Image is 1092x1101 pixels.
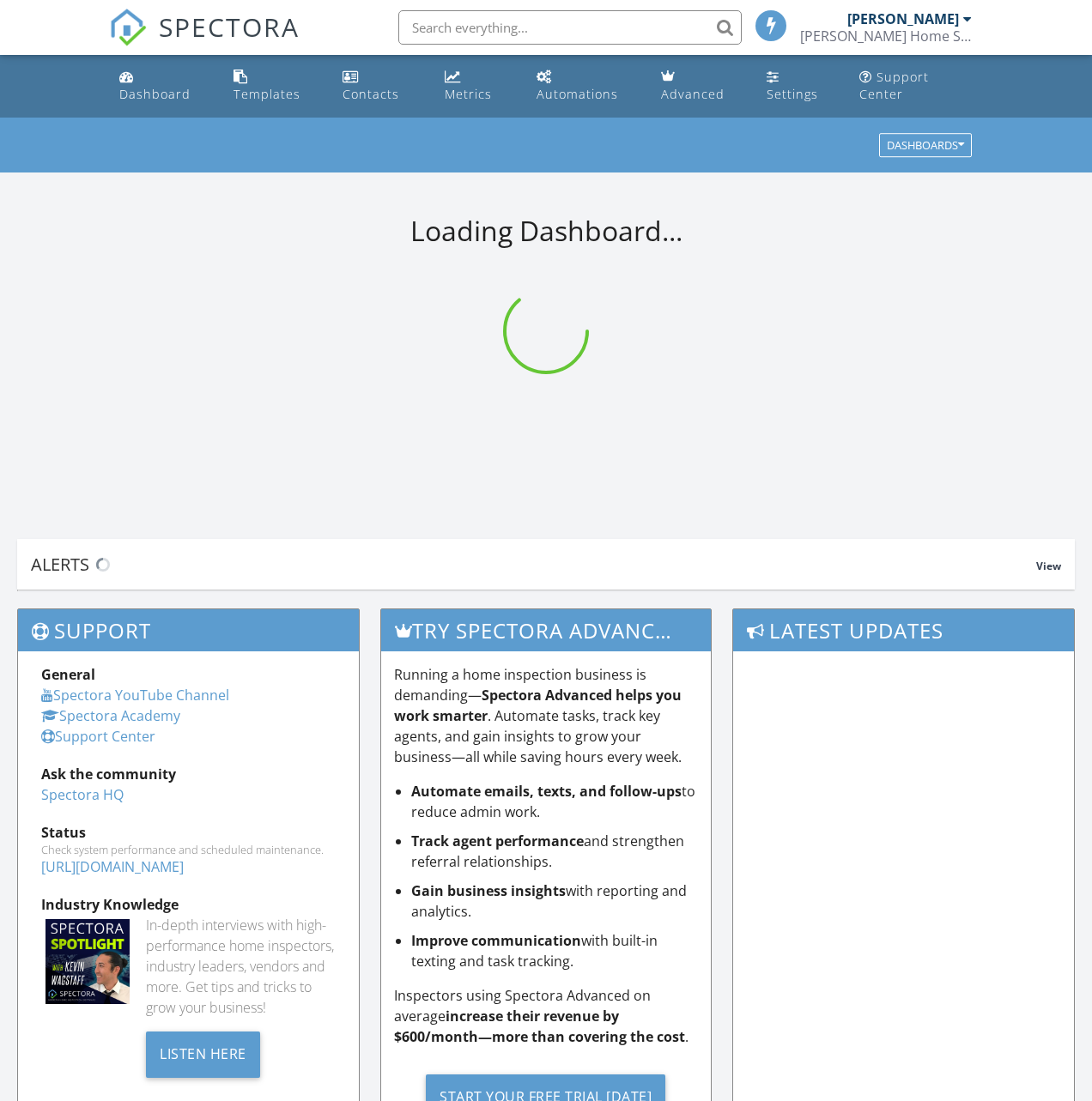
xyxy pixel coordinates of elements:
[41,727,155,746] a: Support Center
[800,27,972,45] div: Ballinger Home Services, LLC
[411,880,699,922] li: with reporting and analytics.
[41,843,336,856] div: Check system performance and scheduled maintenance.
[343,86,399,102] div: Contacts
[411,881,566,900] strong: Gain business insights
[394,664,699,767] p: Running a home inspection business is demanding— . Automate tasks, track key agents, and gain ins...
[41,686,229,705] a: Spectora YouTube Channel
[394,1007,685,1046] strong: increase their revenue by $600/month—more than covering the cost
[537,86,618,102] div: Automations
[227,62,323,111] a: Templates
[41,665,95,684] strong: General
[411,782,682,801] strong: Automate emails, texts, and follow-ups
[661,86,725,102] div: Advanced
[394,985,699,1047] p: Inspectors using Spectora Advanced on average .
[159,9,300,45] span: SPECTORA
[45,919,130,1003] img: Spectoraspolightmain
[18,609,359,651] h3: Support
[859,69,929,102] div: Support Center
[41,857,184,876] a: [URL][DOMAIN_NAME]
[767,86,818,102] div: Settings
[760,62,839,111] a: Settings
[234,86,300,102] div: Templates
[41,764,336,784] div: Ask the community
[119,86,191,102] div: Dashboard
[445,86,492,102] div: Metrics
[336,62,423,111] a: Contacts
[146,1044,260,1062] a: Listen Here
[1036,559,1061,573] span: View
[109,23,300,59] a: SPECTORA
[381,609,712,651] h3: Try spectora advanced [DATE]
[852,62,979,111] a: Support Center
[109,9,147,46] img: The Best Home Inspection Software - Spectora
[112,62,213,111] a: Dashboard
[411,832,584,850] strong: Track agent performance
[879,134,972,158] button: Dashboards
[146,1031,260,1078] div: Listen Here
[411,781,699,822] li: to reduce admin work.
[41,822,336,843] div: Status
[41,894,336,915] div: Industry Knowledge
[411,831,699,872] li: and strengthen referral relationships.
[41,785,124,804] a: Spectora HQ
[146,915,335,1018] div: In-depth interviews with high-performance home inspectors, industry leaders, vendors and more. Ge...
[654,62,746,111] a: Advanced
[438,62,517,111] a: Metrics
[41,706,180,725] a: Spectora Academy
[31,553,1036,576] div: Alerts
[411,931,581,950] strong: Improve communication
[847,10,959,27] div: [PERSON_NAME]
[394,686,682,725] strong: Spectora Advanced helps you work smarter
[530,62,640,111] a: Automations (Basic)
[398,10,742,45] input: Search everything...
[733,609,1074,651] h3: Latest Updates
[411,930,699,971] li: with built-in texting and task tracking.
[887,140,964,152] div: Dashboards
